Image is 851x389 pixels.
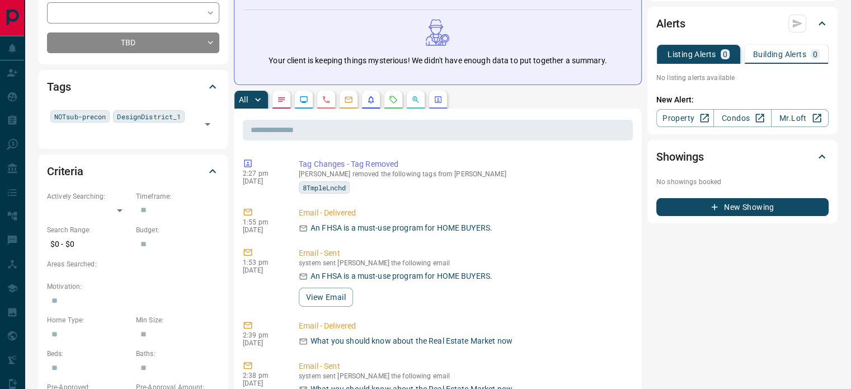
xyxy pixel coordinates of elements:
[322,95,331,104] svg: Calls
[299,158,628,170] p: Tag Changes - Tag Removed
[243,379,282,387] p: [DATE]
[656,94,829,106] p: New Alert:
[243,218,282,226] p: 1:55 pm
[311,335,513,347] p: What you should know about the Real Estate Market now
[656,148,704,166] h2: Showings
[299,372,628,380] p: system sent [PERSON_NAME] the following email
[411,95,420,104] svg: Opportunities
[753,50,806,58] p: Building Alerts
[117,111,181,122] span: DesignDistrict_1
[47,191,130,201] p: Actively Searching:
[47,73,219,100] div: Tags
[813,50,817,58] p: 0
[136,349,219,359] p: Baths:
[136,315,219,325] p: Min Size:
[299,259,628,267] p: system sent [PERSON_NAME] the following email
[656,73,829,83] p: No listing alerts available
[243,372,282,379] p: 2:38 pm
[311,270,492,282] p: An FHSA is a must-use program for HOME BUYERS.
[713,109,771,127] a: Condos
[243,170,282,177] p: 2:27 pm
[277,95,286,104] svg: Notes
[47,259,219,269] p: Areas Searched:
[47,32,219,53] div: TBD
[243,259,282,266] p: 1:53 pm
[366,95,375,104] svg: Listing Alerts
[389,95,398,104] svg: Requests
[344,95,353,104] svg: Emails
[299,247,628,259] p: Email - Sent
[299,320,628,332] p: Email - Delivered
[269,55,606,67] p: Your client is keeping things mysterious! We didn't have enough data to put together a summary.
[243,226,282,234] p: [DATE]
[239,96,248,104] p: All
[47,158,219,185] div: Criteria
[47,78,70,96] h2: Tags
[303,182,346,193] span: 8TmpleLnchd
[54,111,106,122] span: NOTsub-precon
[299,207,628,219] p: Email - Delivered
[299,360,628,372] p: Email - Sent
[136,225,219,235] p: Budget:
[667,50,716,58] p: Listing Alerts
[47,282,219,292] p: Motivation:
[311,222,492,234] p: An FHSA is a must-use program for HOME BUYERS.
[47,235,130,254] p: $0 - $0
[47,349,130,359] p: Beds:
[136,191,219,201] p: Timeframe:
[434,95,443,104] svg: Agent Actions
[47,162,83,180] h2: Criteria
[243,266,282,274] p: [DATE]
[47,225,130,235] p: Search Range:
[243,331,282,339] p: 2:39 pm
[200,116,215,132] button: Open
[299,288,353,307] button: View Email
[299,95,308,104] svg: Lead Browsing Activity
[243,339,282,347] p: [DATE]
[656,143,829,170] div: Showings
[47,315,130,325] p: Home Type:
[723,50,727,58] p: 0
[243,177,282,185] p: [DATE]
[771,109,829,127] a: Mr.Loft
[656,198,829,216] button: New Showing
[656,10,829,37] div: Alerts
[656,15,685,32] h2: Alerts
[299,170,628,178] p: [PERSON_NAME] removed the following tags from [PERSON_NAME]
[656,109,714,127] a: Property
[656,177,829,187] p: No showings booked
